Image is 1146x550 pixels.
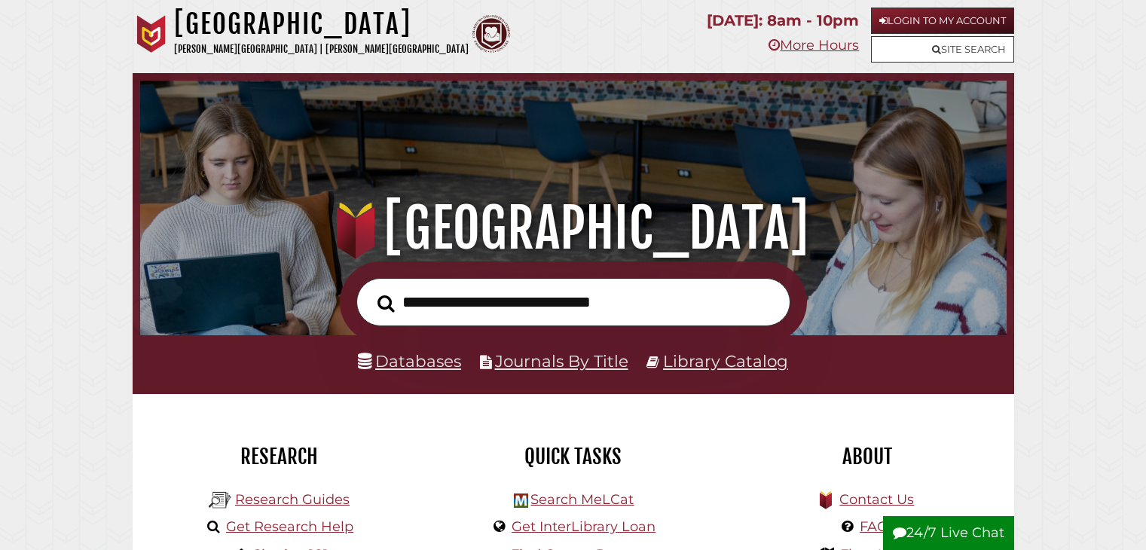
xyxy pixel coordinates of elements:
[871,8,1014,34] a: Login to My Account
[174,8,469,41] h1: [GEOGRAPHIC_DATA]
[769,37,859,53] a: More Hours
[472,15,510,53] img: Calvin Theological Seminary
[358,351,461,371] a: Databases
[174,41,469,58] p: [PERSON_NAME][GEOGRAPHIC_DATA] | [PERSON_NAME][GEOGRAPHIC_DATA]
[226,518,353,535] a: Get Research Help
[133,15,170,53] img: Calvin University
[663,351,788,371] a: Library Catalog
[530,491,634,508] a: Search MeLCat
[871,36,1014,63] a: Site Search
[495,351,628,371] a: Journals By Title
[707,8,859,34] p: [DATE]: 8am - 10pm
[732,444,1003,469] h2: About
[839,491,914,508] a: Contact Us
[209,489,231,512] img: Hekman Library Logo
[370,290,402,316] button: Search
[514,493,528,508] img: Hekman Library Logo
[157,195,989,261] h1: [GEOGRAPHIC_DATA]
[235,491,350,508] a: Research Guides
[144,444,415,469] h2: Research
[377,294,395,312] i: Search
[860,518,895,535] a: FAQs
[438,444,709,469] h2: Quick Tasks
[512,518,656,535] a: Get InterLibrary Loan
